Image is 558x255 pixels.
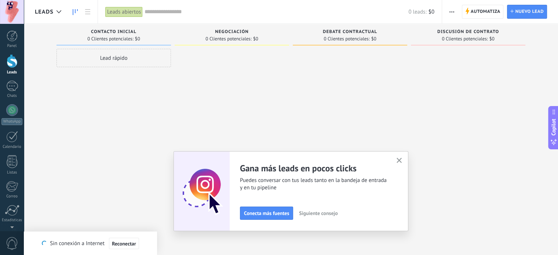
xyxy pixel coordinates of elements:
div: Contacto inicial [60,29,167,36]
span: Leads [35,8,54,15]
span: 0 Clientes potenciales: [205,37,251,41]
a: Leads [69,5,81,19]
a: Nuevo lead [507,5,547,19]
span: Reconectar [112,241,136,246]
div: Leads abiertos [105,7,143,17]
span: 0 leads: [408,8,426,15]
span: $0 [428,8,434,15]
span: $0 [253,37,258,41]
div: Discusión de contrato [415,29,522,36]
span: 0 Clientes potenciales: [87,37,133,41]
span: Negociación [215,29,249,34]
span: $0 [135,37,140,41]
span: $0 [489,37,495,41]
div: Debate contractual [296,29,404,36]
div: Listas [1,170,23,175]
span: Contacto inicial [91,29,136,34]
span: Siguiente consejo [299,211,338,216]
div: Chats [1,94,23,98]
div: Negociación [178,29,285,36]
h2: Gana más leads en pocos clicks [240,163,387,174]
span: Automatiza [471,5,500,18]
button: Conecta más fuentes [240,207,293,220]
span: Copilot [550,119,557,135]
div: Estadísticas [1,218,23,223]
button: Reconectar [109,238,139,249]
div: Panel [1,44,23,48]
span: $0 [371,37,376,41]
button: Siguiente consejo [296,208,341,219]
span: Discusión de contrato [437,29,499,34]
button: Más [446,5,457,19]
div: Lead rápido [56,49,171,67]
a: Lista [81,5,94,19]
div: Calendario [1,145,23,149]
span: Puedes conversar con tus leads tanto en la bandeja de entrada y en tu pipeline [240,177,387,192]
div: Leads [1,70,23,75]
div: Sin conexión a Internet [42,237,139,249]
span: 0 Clientes potenciales: [324,37,369,41]
span: Debate contractual [323,29,377,34]
a: Automatiza [462,5,504,19]
div: Correo [1,194,23,199]
span: Nuevo lead [515,5,544,18]
div: WhatsApp [1,118,22,125]
span: 0 Clientes potenciales: [442,37,488,41]
span: Conecta más fuentes [244,211,289,216]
